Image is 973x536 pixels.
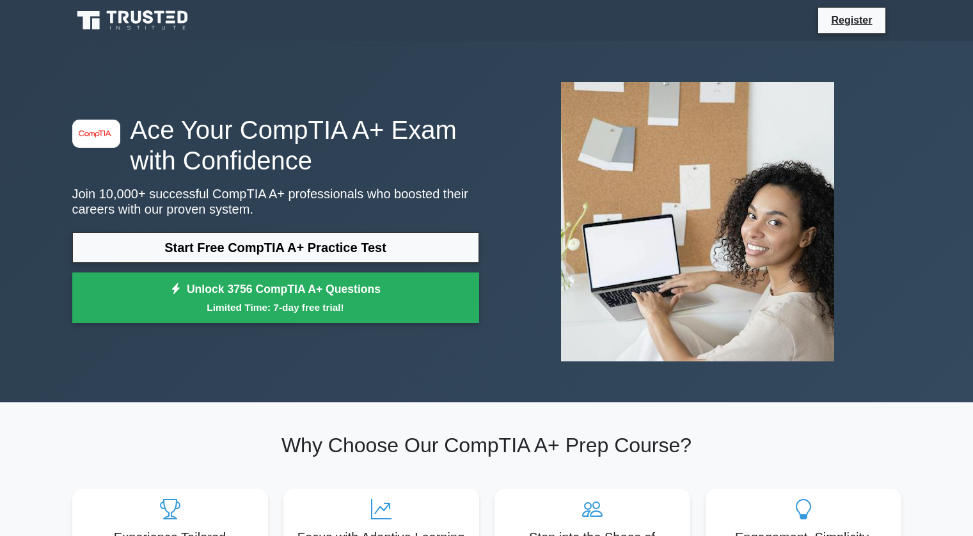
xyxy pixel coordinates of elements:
h2: Why Choose Our CompTIA A+ Prep Course? [72,433,901,457]
a: Register [823,12,880,28]
small: Limited Time: 7-day free trial! [88,300,463,315]
h1: Ace Your CompTIA A+ Exam with Confidence [72,114,479,176]
a: Start Free CompTIA A+ Practice Test [72,232,479,263]
p: Join 10,000+ successful CompTIA A+ professionals who boosted their careers with our proven system. [72,186,479,217]
a: Unlock 3756 CompTIA A+ QuestionsLimited Time: 7-day free trial! [72,272,479,324]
